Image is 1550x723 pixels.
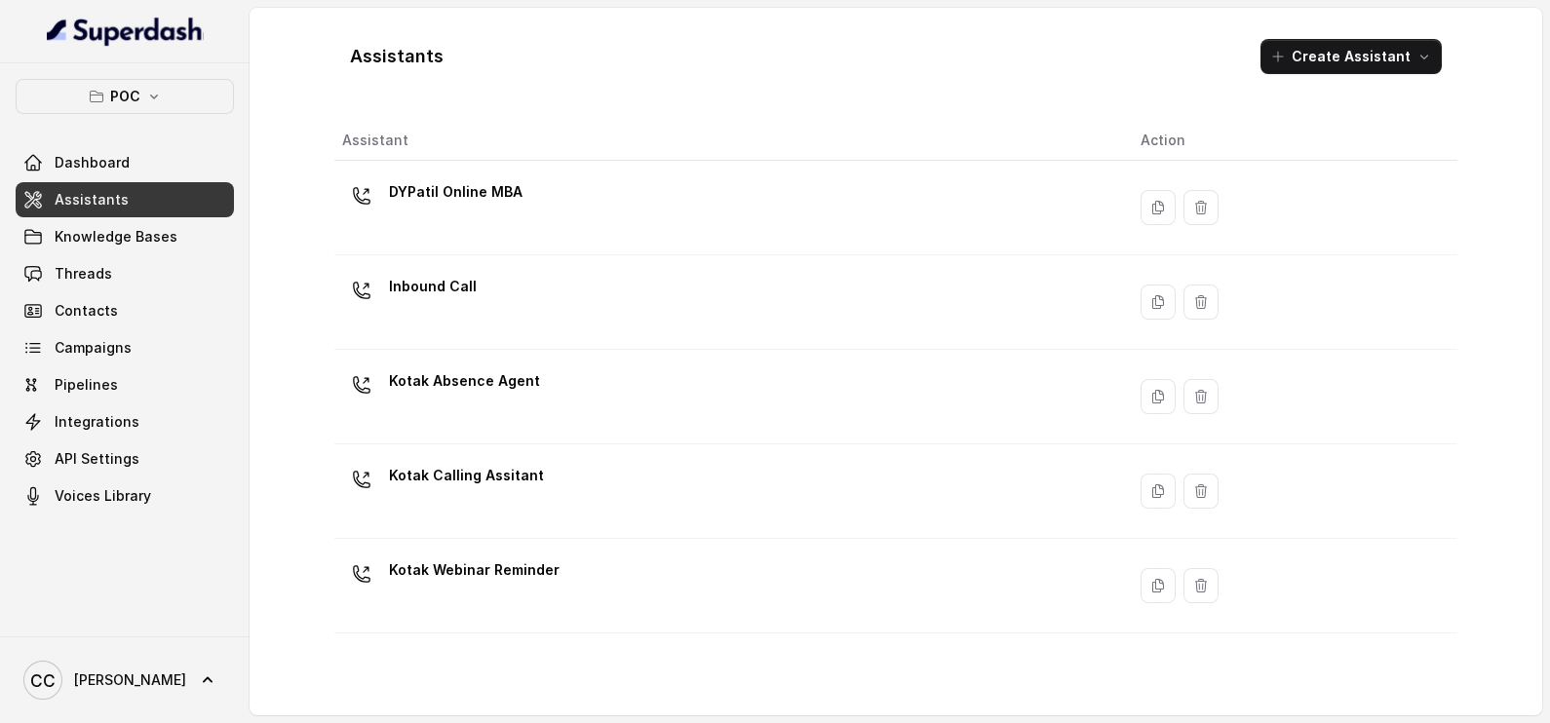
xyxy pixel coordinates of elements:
[110,85,140,108] p: POC
[16,367,234,402] a: Pipelines
[47,16,204,47] img: light.svg
[389,554,560,586] p: Kotak Webinar Reminder
[55,375,118,395] span: Pipelines
[16,256,234,291] a: Threads
[389,460,544,491] p: Kotak Calling Assitant
[30,670,56,691] text: CC
[389,176,523,208] p: DYPatil Online MBA
[16,404,234,439] a: Integrations
[16,293,234,328] a: Contacts
[55,301,118,321] span: Contacts
[16,330,234,365] a: Campaigns
[16,441,234,476] a: API Settings
[16,145,234,180] a: Dashboard
[55,412,139,432] span: Integrations
[55,338,132,358] span: Campaigns
[55,264,112,284] span: Threads
[389,271,477,302] p: Inbound Call
[16,653,234,707] a: [PERSON_NAME]
[55,190,129,209] span: Assistants
[16,219,234,254] a: Knowledge Bases
[55,486,151,506] span: Voices Library
[1125,121,1457,161] th: Action
[55,227,177,247] span: Knowledge Bases
[16,182,234,217] a: Assistants
[16,478,234,514] a: Voices Library
[334,121,1125,161] th: Assistant
[1260,39,1442,74] button: Create Assistant
[74,670,186,690] span: [PERSON_NAME]
[16,79,234,114] button: POC
[389,365,540,397] p: Kotak Absence Agent
[350,41,444,72] h1: Assistants
[55,449,139,469] span: API Settings
[55,153,130,172] span: Dashboard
